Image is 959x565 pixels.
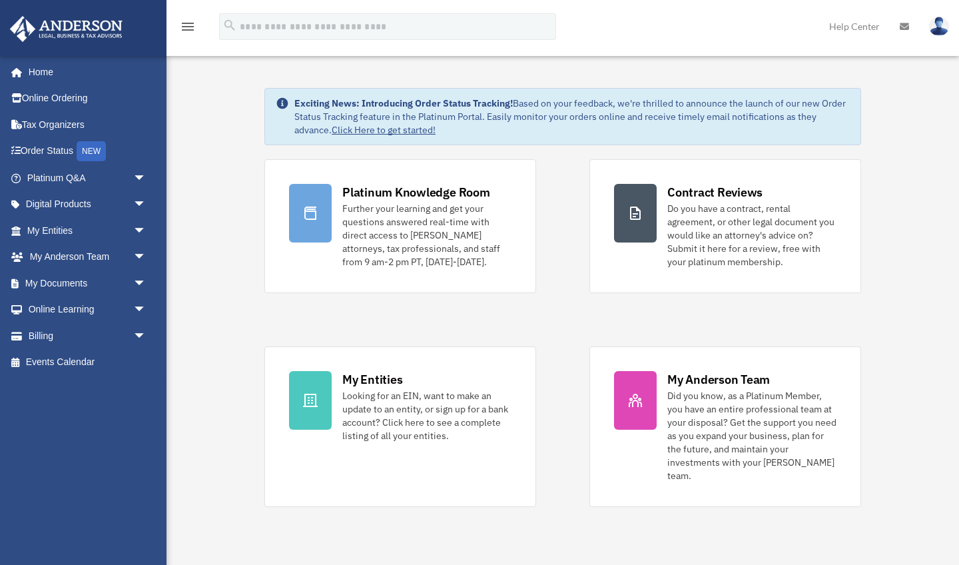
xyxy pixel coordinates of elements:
div: NEW [77,141,106,161]
a: Platinum Q&Aarrow_drop_down [9,165,166,191]
a: Click Here to get started! [332,124,436,136]
span: arrow_drop_down [133,322,160,350]
div: My Entities [342,371,402,388]
a: Home [9,59,160,85]
span: arrow_drop_down [133,191,160,219]
div: Based on your feedback, we're thrilled to announce the launch of our new Order Status Tracking fe... [294,97,850,137]
div: Did you know, as a Platinum Member, you have an entire professional team at your disposal? Get th... [667,389,836,482]
a: Order StatusNEW [9,138,166,165]
strong: Exciting News: Introducing Order Status Tracking! [294,97,513,109]
img: Anderson Advisors Platinum Portal [6,16,127,42]
a: Contract Reviews Do you have a contract, rental agreement, or other legal document you would like... [589,159,861,293]
span: arrow_drop_down [133,244,160,271]
div: Do you have a contract, rental agreement, or other legal document you would like an attorney's ad... [667,202,836,269]
div: Contract Reviews [667,184,763,201]
div: My Anderson Team [667,371,770,388]
a: My Anderson Teamarrow_drop_down [9,244,166,271]
img: User Pic [929,17,949,36]
span: arrow_drop_down [133,270,160,297]
a: Billingarrow_drop_down [9,322,166,349]
a: Online Learningarrow_drop_down [9,296,166,323]
a: Platinum Knowledge Room Further your learning and get your questions answered real-time with dire... [264,159,536,293]
a: menu [180,23,196,35]
span: arrow_drop_down [133,296,160,324]
span: arrow_drop_down [133,165,160,192]
a: Online Ordering [9,85,166,112]
a: Tax Organizers [9,111,166,138]
div: Looking for an EIN, want to make an update to an entity, or sign up for a bank account? Click her... [342,389,511,442]
div: Further your learning and get your questions answered real-time with direct access to [PERSON_NAM... [342,202,511,269]
i: menu [180,19,196,35]
a: My Documentsarrow_drop_down [9,270,166,296]
a: My Anderson Team Did you know, as a Platinum Member, you have an entire professional team at your... [589,346,861,507]
div: Platinum Knowledge Room [342,184,490,201]
a: My Entities Looking for an EIN, want to make an update to an entity, or sign up for a bank accoun... [264,346,536,507]
a: My Entitiesarrow_drop_down [9,217,166,244]
a: Digital Productsarrow_drop_down [9,191,166,218]
a: Events Calendar [9,349,166,376]
span: arrow_drop_down [133,217,160,245]
i: search [222,18,237,33]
